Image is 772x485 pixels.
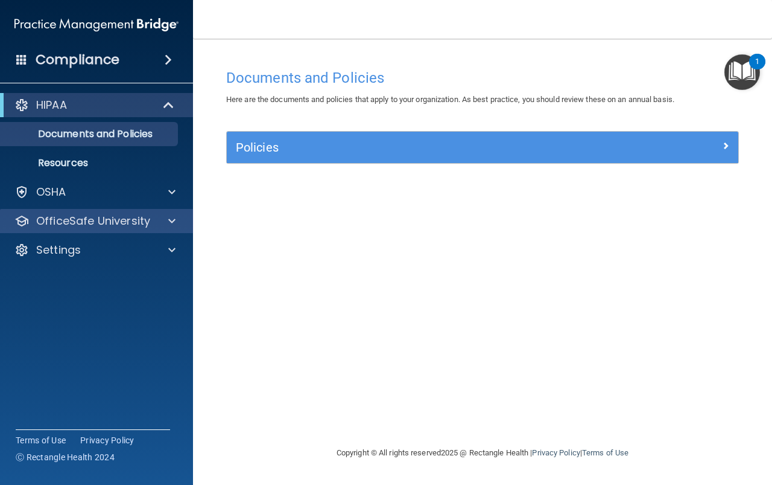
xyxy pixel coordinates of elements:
p: HIPAA [36,98,67,112]
a: OfficeSafe University [14,214,176,228]
div: Copyright © All rights reserved 2025 @ Rectangle Health | | [262,434,703,472]
p: Documents and Policies [8,128,172,140]
p: Resources [8,157,172,169]
button: Open Resource Center, 1 new notification [724,54,760,90]
a: Settings [14,243,176,257]
h4: Documents and Policies [226,70,739,86]
div: 1 [755,62,759,77]
a: Privacy Policy [532,448,580,457]
span: Ⓒ Rectangle Health 2024 [16,451,115,463]
a: Terms of Use [16,434,66,446]
img: PMB logo [14,13,179,37]
p: OfficeSafe University [36,214,150,228]
a: OSHA [14,185,176,199]
a: Privacy Policy [80,434,134,446]
span: Here are the documents and policies that apply to your organization. As best practice, you should... [226,95,674,104]
p: OSHA [36,185,66,199]
p: Settings [36,243,81,257]
h5: Policies [236,141,601,154]
iframe: Drift Widget Chat Controller [563,399,758,448]
a: Terms of Use [582,448,628,457]
a: Policies [236,138,729,157]
a: HIPAA [14,98,175,112]
h4: Compliance [36,51,119,68]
